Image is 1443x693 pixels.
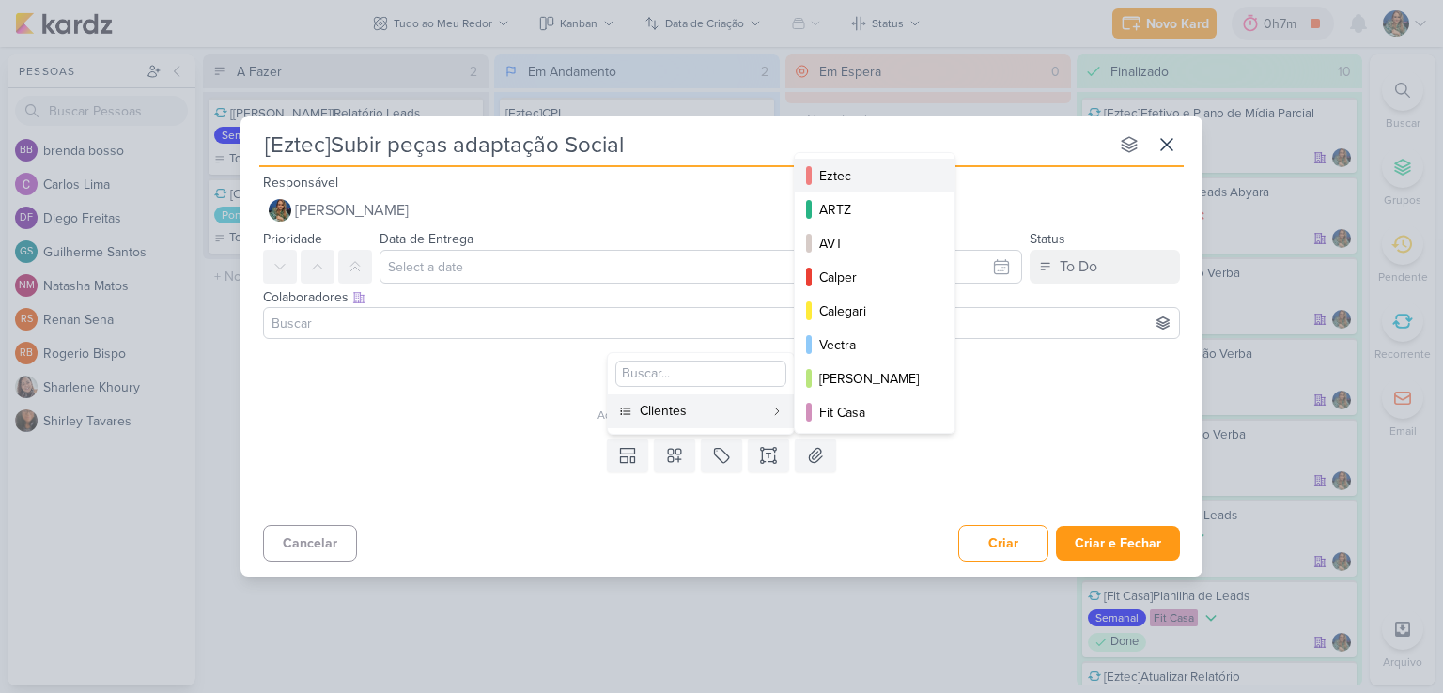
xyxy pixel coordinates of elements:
div: Esse kard não possui nenhum item [263,384,1191,407]
button: Criar e Fechar [1056,526,1180,561]
button: Criar [958,525,1048,562]
button: ARTZ [795,192,954,226]
div: To Do [1060,255,1097,278]
button: AVT [795,226,954,260]
button: Fit Casa [795,395,954,429]
span: [PERSON_NAME] [295,199,409,222]
input: Select a date [380,250,1022,284]
div: Colaboradores [263,287,1180,307]
button: Cancelar [263,525,357,562]
img: Isabella Gutierres [269,199,291,222]
button: Eztec [795,159,954,192]
div: Eztec [819,166,932,186]
button: [PERSON_NAME] [795,362,954,395]
div: AVT [819,234,932,254]
div: Clientes [640,401,764,421]
input: Kard Sem Título [259,128,1109,162]
label: Prioridade [263,231,322,247]
button: Vectra [795,328,954,362]
div: ARTZ [819,200,932,220]
button: Clientes [608,394,794,428]
div: Adicione um item abaixo ou selecione um template [263,407,1191,423]
label: Status [1030,231,1065,247]
div: Calper [819,268,932,287]
div: Fit Casa [819,403,932,423]
label: Data de Entrega [380,231,473,247]
button: [PERSON_NAME] [263,193,1180,227]
div: [PERSON_NAME] [819,369,932,389]
label: Responsável [263,175,338,191]
button: Calper [795,260,954,294]
div: Calegari [819,301,932,321]
input: Buscar [268,312,1175,334]
button: Tec Vendas [795,429,954,463]
input: Buscar... [615,361,786,387]
button: To Do [1030,250,1180,284]
div: Vectra [819,335,932,355]
button: Calegari [795,294,954,328]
